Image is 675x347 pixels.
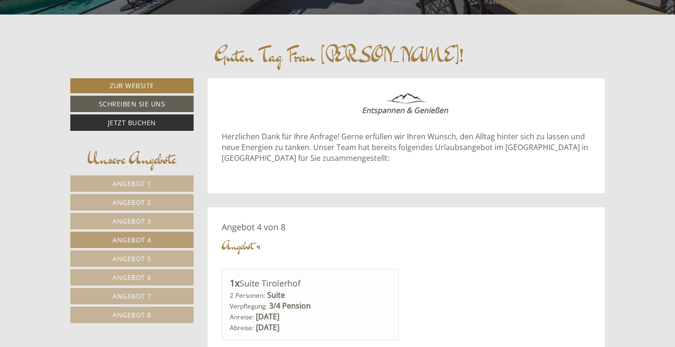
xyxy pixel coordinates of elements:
span: Angebot 7 [112,292,151,301]
b: Suite [267,290,285,300]
span: Angebot 4 von 8 [222,221,285,233]
span: Angebot 2 [112,198,151,207]
div: [GEOGRAPHIC_DATA] [14,27,157,35]
b: [DATE] [256,322,279,332]
span: Angebot 3 [112,217,151,226]
div: Mittwoch [159,7,210,23]
h1: Guten Tag Frau [PERSON_NAME]! [215,45,464,67]
p: Herzlichen Dank für Ihre Anfrage! Gerne erfüllen wir Ihren Wunsch, den Alltag hinter sich zu lass... [222,121,591,163]
b: 3/4 Pension [269,301,311,311]
span: Angebot 8 [112,310,151,319]
button: Senden [313,247,369,264]
a: Jetzt buchen [70,114,194,131]
div: Angebot 4 [222,237,260,255]
small: 12:58 [14,45,157,52]
span: Angebot 4 [112,235,151,244]
small: Anreise: [230,312,254,321]
span: Angebot 6 [112,273,151,282]
a: Zur Website [70,78,194,93]
small: Abreise: [230,323,254,332]
small: 2 Personen: [230,291,265,300]
span: Angebot 5 [112,254,151,263]
small: Verpflegung: [230,302,267,310]
div: Suite Tirolerhof [230,277,391,290]
div: Unsere Angebote [70,147,194,171]
strong: Entspannen & Genießen [362,105,448,115]
a: Schreiben Sie uns [70,96,194,112]
b: [DATE] [256,311,279,322]
div: Guten Tag, wie können wir Ihnen helfen? [7,25,161,54]
span: Angebot 1 [112,179,151,188]
b: 1x [230,277,240,289]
